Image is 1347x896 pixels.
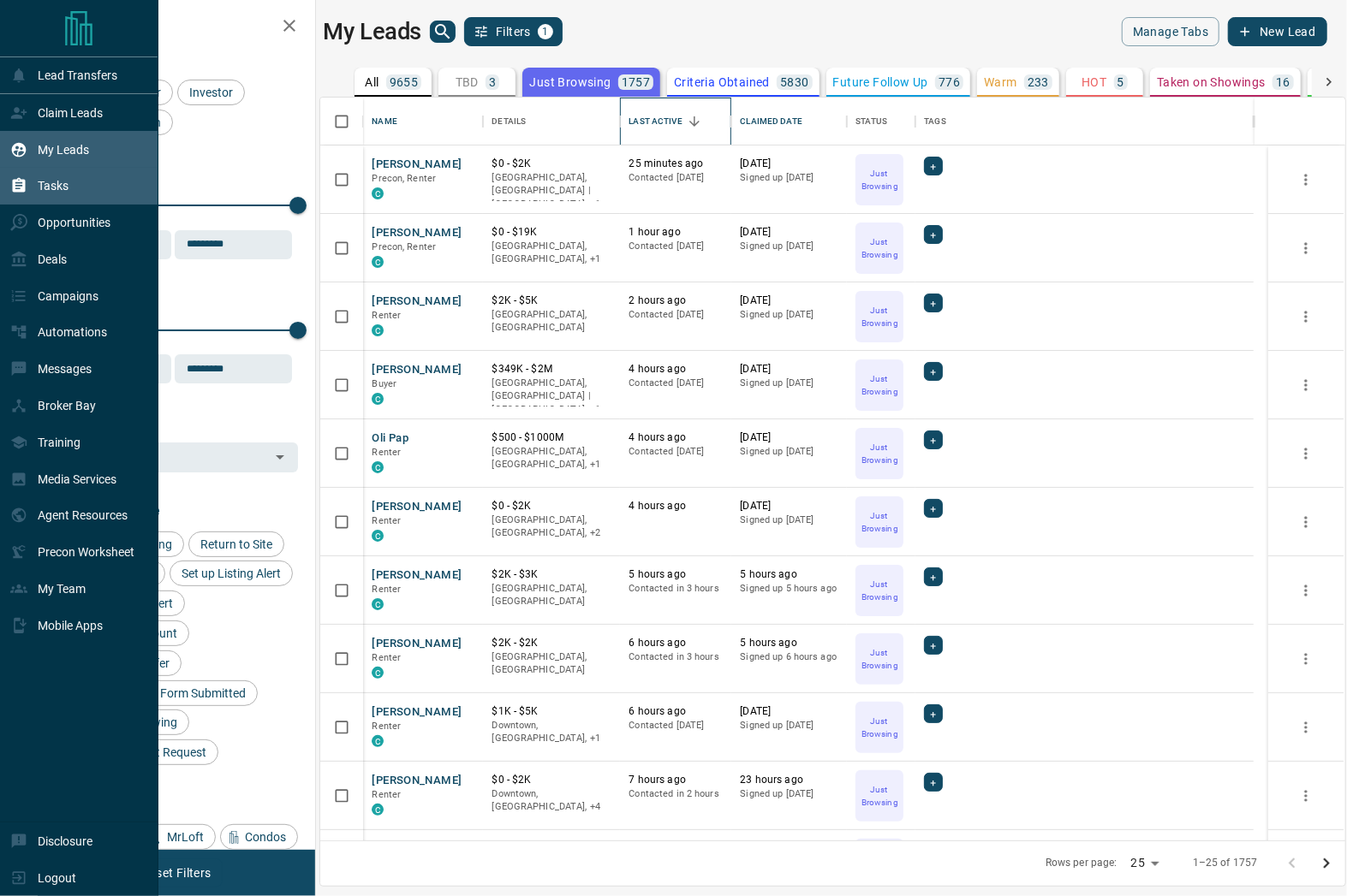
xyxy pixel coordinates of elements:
button: more [1293,783,1319,809]
div: Last Active [629,98,682,145]
span: Return to Site [194,537,278,551]
span: Renter [372,310,401,321]
span: Investor [183,86,239,99]
p: [DATE] [740,704,838,719]
button: [PERSON_NAME] [372,773,462,789]
div: + [924,773,942,792]
p: Just Browsing [857,372,902,398]
p: 1757 [622,76,651,88]
p: Criteria Obtained [674,76,770,88]
p: $2K - $5K [492,294,611,308]
button: New Lead [1228,17,1326,46]
span: Condos [239,830,292,844]
p: 9655 [390,76,419,88]
p: [GEOGRAPHIC_DATA], [GEOGRAPHIC_DATA] [492,650,611,677]
p: $0 - $2K [492,773,611,787]
p: $0 - $2K [492,499,611,513]
span: 1 [539,26,551,38]
p: 6 hours ago [629,636,723,650]
p: Signed up [DATE] [740,240,838,253]
button: [PERSON_NAME] [372,636,462,652]
p: [DATE] [740,362,838,377]
div: Details [492,98,526,145]
span: Renter [372,652,401,663]
button: more [1293,509,1319,535]
div: Last Active [620,98,731,145]
p: Signed up [DATE] [740,513,838,527]
button: Manage Tabs [1122,17,1219,46]
p: Signed up [DATE] [740,171,838,185]
p: 5 hours ago [740,567,838,582]
button: [PERSON_NAME] [372,362,462,378]
p: Signed up 5 hours ago [740,582,838,596]
div: + [924,157,942,175]
p: Rows per page: [1046,856,1118,870]
span: + [930,568,936,585]
div: Investor [177,80,245,105]
p: Contacted [DATE] [629,377,723,390]
div: condos.ca [372,598,384,610]
span: + [930,363,936,380]
p: Just Browsing [857,646,902,672]
div: 25 [1124,851,1165,875]
span: Buyer [372,378,396,389]
button: more [1293,715,1319,740]
span: Renter [372,515,401,526]
button: Reset Filters [130,858,222,887]
button: Sort [682,110,706,134]
div: condos.ca [372,324,384,336]
button: Filters1 [464,17,563,46]
p: [GEOGRAPHIC_DATA], [GEOGRAPHIC_DATA] [492,582,611,608]
p: Taken on Showings [1157,76,1266,88]
div: Name [372,98,397,145]
p: 16 [1276,76,1290,88]
p: $349K - $2M [492,362,611,377]
p: 233 [1028,76,1049,88]
div: + [924,430,942,449]
span: + [930,774,936,791]
span: + [930,500,936,517]
p: $500 - $1000M [492,430,611,445]
p: Toronto [492,240,611,266]
p: [DATE] [740,499,838,513]
p: Signed up [DATE] [740,308,838,322]
p: $0 - $19K [492,225,611,240]
p: [DATE] [740,157,838,171]
div: Claimed Date [731,98,847,145]
div: + [924,294,942,312]
button: [PERSON_NAME] [372,567,462,584]
div: Tags [924,98,946,145]
div: Tags [915,98,1253,145]
p: 4 hours ago [629,362,723,377]
button: search button [430,21,456,43]
span: + [930,705,936,722]
div: Status [847,98,915,145]
p: All [366,76,379,88]
p: 2 hours ago [629,294,723,308]
span: + [930,294,936,312]
p: $0 - $2K [492,157,611,171]
div: + [924,225,942,244]
div: + [924,567,942,586]
div: Name [363,98,483,145]
p: 776 [939,76,960,88]
p: Contacted in 2 hours [629,787,723,801]
span: + [930,226,936,243]
h1: My Leads [323,18,421,45]
p: Toronto [492,719,611,745]
div: condos.ca [372,530,384,542]
div: Claimed Date [740,98,802,145]
button: [PERSON_NAME] [372,157,462,173]
div: + [924,362,942,381]
button: Oli Pap [372,430,408,447]
p: Just Browsing [857,783,902,809]
p: 5830 [780,76,809,88]
div: Status [855,98,887,145]
button: more [1293,646,1319,672]
div: Return to Site [188,531,284,557]
p: TBD [456,76,479,88]
p: Toronto [492,445,611,472]
div: condos.ca [372,804,384,816]
p: Just Browsing [857,578,902,603]
p: [DATE] [740,225,838,240]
